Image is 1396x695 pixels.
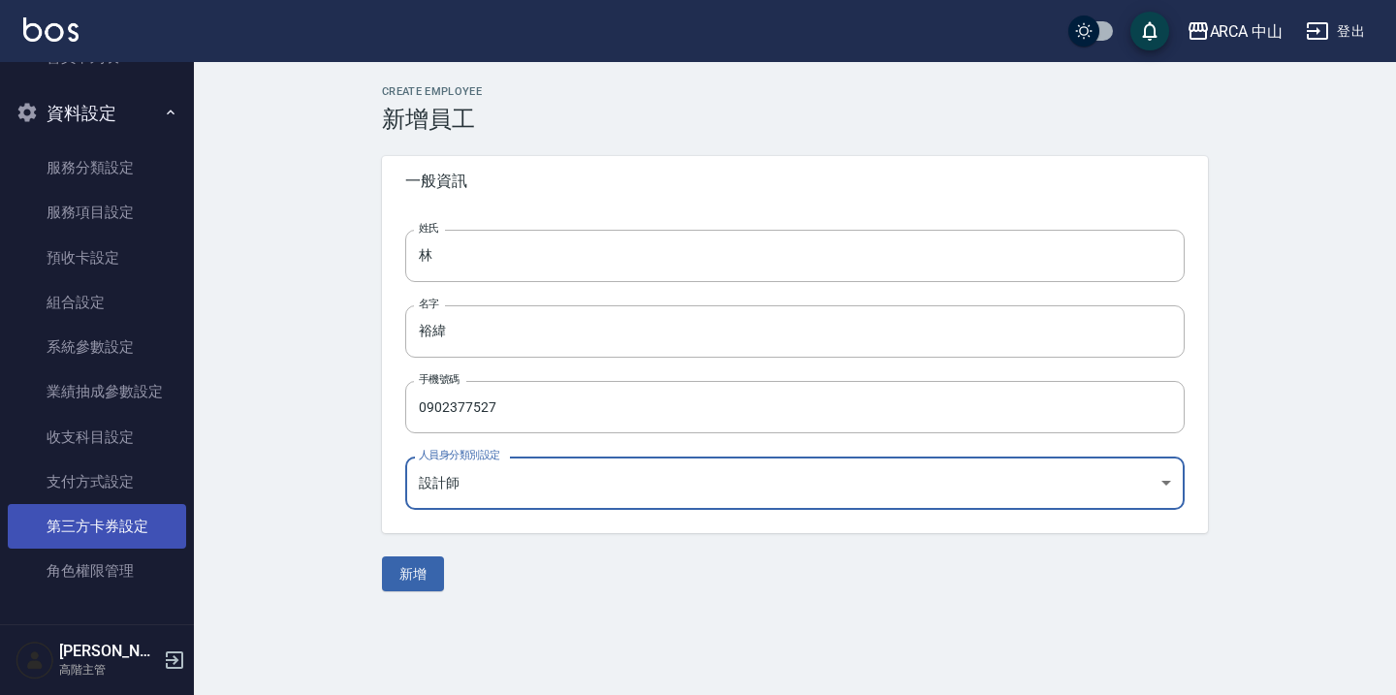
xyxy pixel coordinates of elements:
[8,459,186,504] a: 支付方式設定
[8,190,186,235] a: 服務項目設定
[405,457,1185,509] div: 設計師
[405,172,1185,191] span: 一般資訊
[1298,14,1373,49] button: 登出
[382,106,1208,133] h3: 新增員工
[23,17,79,42] img: Logo
[382,556,444,592] button: 新增
[8,236,186,280] a: 預收卡設定
[1130,12,1169,50] button: save
[8,145,186,190] a: 服務分類設定
[382,85,1208,98] h2: Create Employee
[16,641,54,679] img: Person
[8,504,186,549] a: 第三方卡券設定
[8,549,186,593] a: 角色權限管理
[419,448,500,462] label: 人員身分類別設定
[8,325,186,369] a: 系統參數設定
[8,369,186,414] a: 業績抽成參數設定
[419,297,439,311] label: 名字
[419,221,439,236] label: 姓氏
[8,88,186,139] button: 資料設定
[59,661,158,679] p: 高階主管
[419,372,460,387] label: 手機號碼
[1210,19,1284,44] div: ARCA 中山
[8,280,186,325] a: 組合設定
[1179,12,1291,51] button: ARCA 中山
[59,642,158,661] h5: [PERSON_NAME]
[8,415,186,459] a: 收支科目設定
